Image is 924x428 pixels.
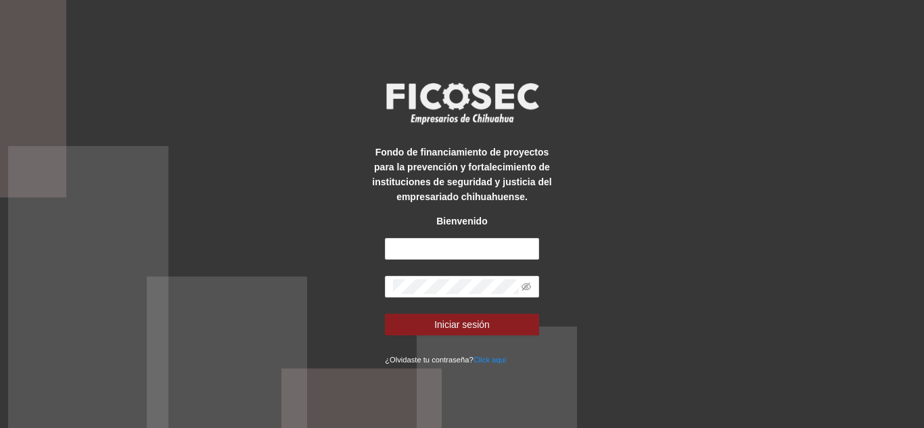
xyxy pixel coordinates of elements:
strong: Fondo de financiamiento de proyectos para la prevención y fortalecimiento de instituciones de seg... [372,147,551,202]
button: Iniciar sesión [385,314,539,335]
small: ¿Olvidaste tu contraseña? [385,356,506,364]
a: Click aqui [473,356,507,364]
span: Iniciar sesión [434,317,490,332]
span: eye-invisible [522,282,531,291]
img: logo [377,78,547,128]
strong: Bienvenido [436,216,487,227]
